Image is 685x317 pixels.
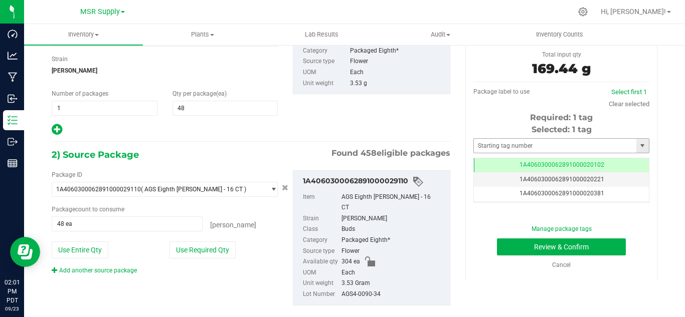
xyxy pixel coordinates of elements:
[303,176,445,188] div: 1A4060300062891000029110
[303,289,339,300] label: Lot Number
[262,24,381,45] a: Lab Results
[303,224,339,235] label: Class
[279,181,291,195] button: Cancel button
[532,225,592,232] a: Manage package tags
[8,137,18,147] inline-svg: Outbound
[52,55,68,64] label: Strain
[611,88,647,96] a: Select first 1
[609,100,649,108] a: Clear selected
[24,24,143,45] a: Inventory
[210,221,256,229] span: [PERSON_NAME]
[8,29,18,39] inline-svg: Dashboard
[520,176,604,183] span: 1A4060300062891000020221
[350,46,445,57] div: Packaged Eighth*
[577,7,589,17] div: Manage settings
[361,148,377,158] span: 458
[52,241,108,258] button: Use Entire Qty
[10,237,40,267] iframe: Resource center
[303,246,339,257] label: Source type
[473,88,530,95] span: Package label to use
[303,192,339,213] label: Item
[341,235,445,246] div: Packaged Eighth*
[520,161,604,168] span: 1A4060300062891000020102
[303,78,348,89] label: Unit weight
[141,186,246,193] span: ( AGS Eighth [PERSON_NAME] - 16 CT )
[8,115,18,125] inline-svg: Inventory
[523,30,597,39] span: Inventory Counts
[80,8,120,16] span: MSR Supply
[303,278,339,289] label: Unit weight
[8,51,18,61] inline-svg: Analytics
[474,139,636,153] input: Starting tag number
[5,305,20,312] p: 09/23
[497,238,626,255] button: Review & Confirm
[532,125,592,134] span: Selected: 1 tag
[303,46,348,57] label: Category
[303,235,339,246] label: Category
[601,8,666,16] span: Hi, [PERSON_NAME]!
[52,63,278,78] span: [PERSON_NAME]
[341,256,360,267] span: 304 ea
[52,267,137,274] a: Add another source package
[5,278,20,305] p: 02:01 PM PDT
[8,94,18,104] inline-svg: Inbound
[52,128,62,135] span: Add new output
[303,256,339,267] label: Available qty
[530,113,593,122] span: Required: 1 tag
[216,90,227,97] span: (ea)
[532,61,591,77] span: 169.44 g
[52,90,108,97] span: Number of packages
[75,206,91,213] span: count
[265,182,277,196] span: select
[52,217,202,231] input: 48 ea
[331,147,450,159] span: Found eligible packages
[52,206,124,213] span: Package to consume
[520,190,604,197] span: 1A4060300062891000020381
[52,147,139,162] span: 2) Source Package
[542,51,581,58] span: Total input qty
[52,171,82,178] span: Package ID
[303,267,339,278] label: UOM
[56,186,141,193] span: 1A4060300062891000029110
[341,224,445,235] div: Buds
[341,213,445,224] div: [PERSON_NAME]
[381,24,500,45] a: Audit
[24,30,143,39] span: Inventory
[552,261,571,268] a: Cancel
[173,90,227,97] span: Qty per package
[173,101,278,115] input: 48
[341,289,445,300] div: AGS4-0090-34
[303,56,348,67] label: Source type
[341,246,445,257] div: Flower
[143,30,261,39] span: Plants
[350,56,445,67] div: Flower
[341,267,445,278] div: Each
[52,101,157,115] input: 1
[382,30,499,39] span: Audit
[143,24,262,45] a: Plants
[8,72,18,82] inline-svg: Manufacturing
[8,158,18,168] inline-svg: Reports
[636,139,649,153] span: select
[291,30,352,39] span: Lab Results
[350,78,445,89] div: 3.53 g
[350,67,445,78] div: Each
[341,192,445,213] div: AGS Eighth [PERSON_NAME] - 16 CT
[303,213,339,224] label: Strain
[341,278,445,289] div: 3.53 Gram
[169,241,236,258] button: Use Required Qty
[303,67,348,78] label: UOM
[500,24,619,45] a: Inventory Counts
